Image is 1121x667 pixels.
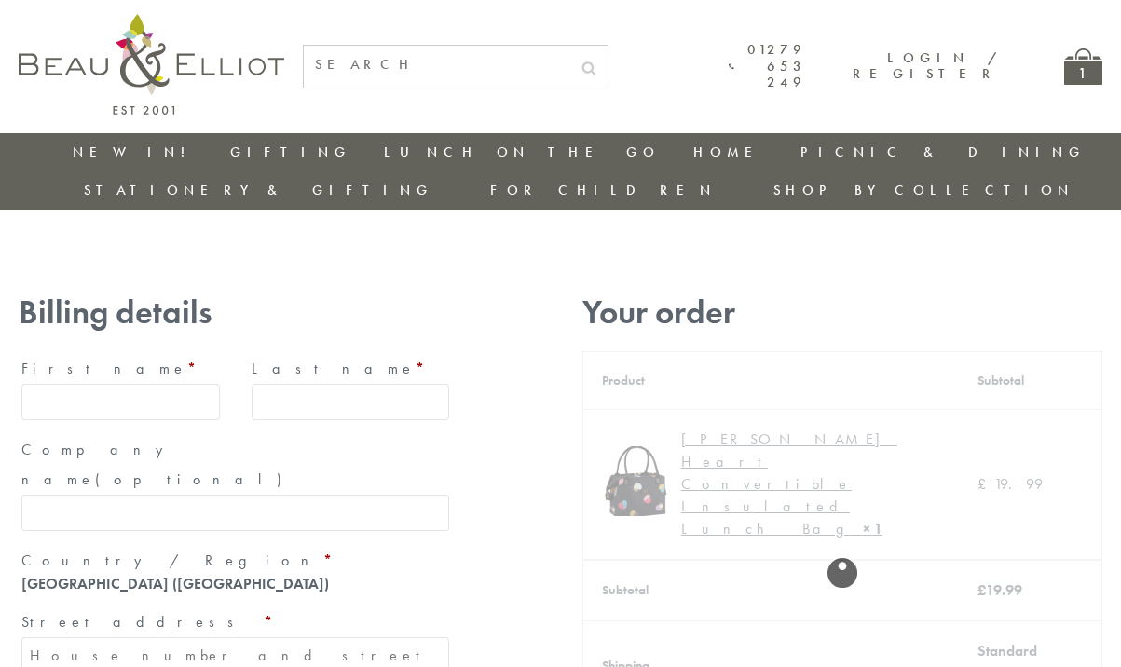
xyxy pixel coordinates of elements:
[773,181,1074,199] a: Shop by collection
[95,470,293,489] span: (optional)
[252,354,450,384] label: Last name
[800,143,1086,161] a: Picnic & Dining
[73,143,198,161] a: New in!
[693,143,768,161] a: Home
[384,143,660,161] a: Lunch On The Go
[19,14,284,115] img: logo
[853,48,999,83] a: Login / Register
[490,181,717,199] a: For Children
[729,42,806,90] a: 01279 653 249
[21,546,449,576] label: Country / Region
[304,46,570,84] input: SEARCH
[84,181,433,199] a: Stationery & Gifting
[230,143,351,161] a: Gifting
[21,574,329,593] strong: [GEOGRAPHIC_DATA] ([GEOGRAPHIC_DATA])
[1064,48,1102,85] a: 1
[582,293,1102,332] h3: Your order
[19,293,452,332] h3: Billing details
[21,354,220,384] label: First name
[21,607,449,637] label: Street address
[21,435,449,495] label: Company name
